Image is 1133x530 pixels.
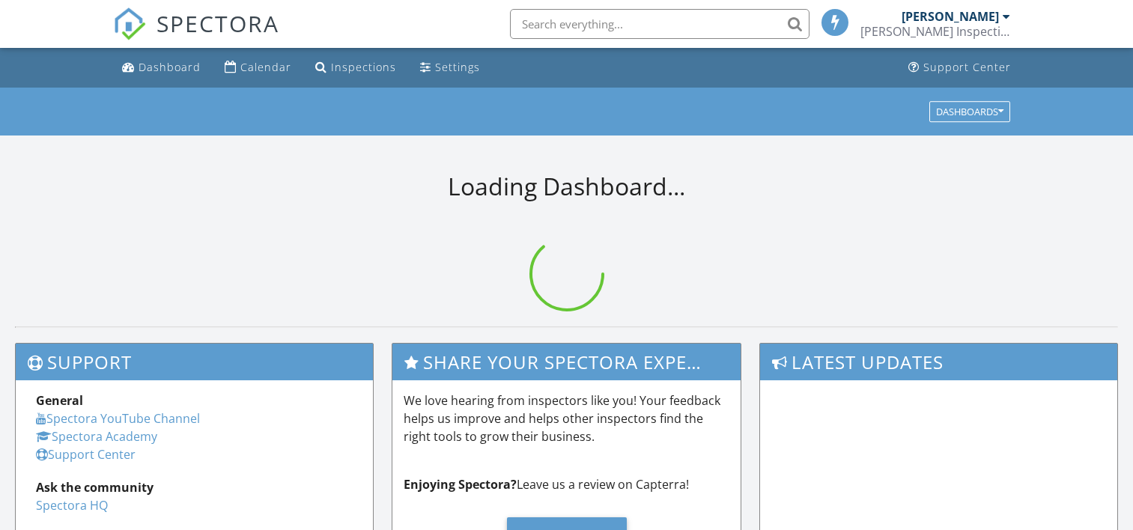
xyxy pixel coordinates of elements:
[414,54,486,82] a: Settings
[923,60,1011,74] div: Support Center
[36,410,200,427] a: Spectora YouTube Channel
[36,497,108,514] a: Spectora HQ
[16,344,373,380] h3: Support
[435,60,480,74] div: Settings
[760,344,1117,380] h3: Latest Updates
[902,9,999,24] div: [PERSON_NAME]
[404,392,729,445] p: We love hearing from inspectors like you! Your feedback helps us improve and helps other inspecto...
[510,9,809,39] input: Search everything...
[219,54,297,82] a: Calendar
[116,54,207,82] a: Dashboard
[392,344,741,380] h3: Share Your Spectora Experience
[36,446,136,463] a: Support Center
[404,476,517,493] strong: Enjoying Spectora?
[157,7,279,39] span: SPECTORA
[36,478,353,496] div: Ask the community
[113,7,146,40] img: The Best Home Inspection Software - Spectora
[309,54,402,82] a: Inspections
[929,101,1010,122] button: Dashboards
[860,24,1010,39] div: Thibodeaux Inspection Services, LLC
[404,475,729,493] p: Leave us a review on Capterra!
[113,20,279,52] a: SPECTORA
[240,60,291,74] div: Calendar
[936,106,1003,117] div: Dashboards
[36,392,83,409] strong: General
[139,60,201,74] div: Dashboard
[36,428,157,445] a: Spectora Academy
[902,54,1017,82] a: Support Center
[331,60,396,74] div: Inspections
